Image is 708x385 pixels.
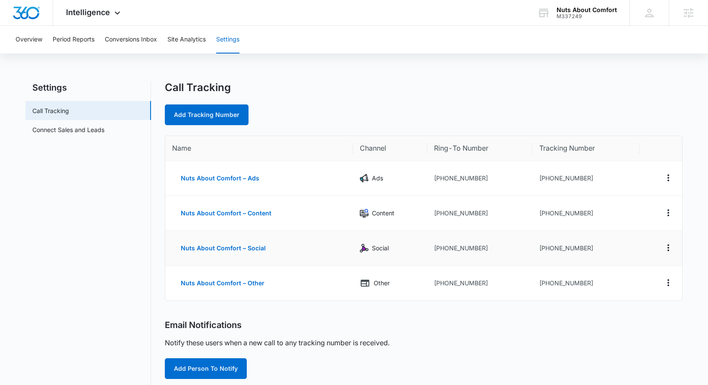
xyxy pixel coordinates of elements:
[372,243,389,253] p: Social
[360,244,368,252] img: Social
[532,196,639,231] td: [PHONE_NUMBER]
[105,26,157,54] button: Conversions Inbox
[661,276,675,290] button: Actions
[360,174,368,183] img: Ads
[25,81,151,94] h2: Settings
[167,26,206,54] button: Site Analytics
[172,238,274,259] button: Nuts About Comfort – Social
[32,125,104,134] a: Connect Sales and Leads
[16,26,42,54] button: Overview
[557,6,617,13] div: account name
[532,266,639,300] td: [PHONE_NUMBER]
[427,196,532,231] td: [PHONE_NUMBER]
[165,358,247,379] button: Add Person To Notify
[165,320,242,331] h2: Email Notifications
[532,136,639,161] th: Tracking Number
[427,231,532,266] td: [PHONE_NUMBER]
[172,168,268,189] button: Nuts About Comfort – Ads
[32,106,69,115] a: Call Tracking
[216,26,239,54] button: Settings
[53,26,94,54] button: Period Reports
[532,161,639,196] td: [PHONE_NUMBER]
[661,171,675,185] button: Actions
[172,203,280,224] button: Nuts About Comfort – Content
[165,81,231,94] h1: Call Tracking
[661,206,675,220] button: Actions
[165,136,353,161] th: Name
[372,174,383,183] p: Ads
[172,273,273,293] button: Nuts About Comfort – Other
[353,136,428,161] th: Channel
[661,241,675,255] button: Actions
[557,13,617,19] div: account id
[374,278,390,288] p: Other
[66,8,110,17] span: Intelligence
[165,104,249,125] a: Add Tracking Number
[532,231,639,266] td: [PHONE_NUMBER]
[372,208,394,218] p: Content
[360,209,368,218] img: Content
[427,136,532,161] th: Ring-To Number
[165,338,390,348] p: Notify these users when a new call to any tracking number is received.
[427,266,532,300] td: [PHONE_NUMBER]
[427,161,532,196] td: [PHONE_NUMBER]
